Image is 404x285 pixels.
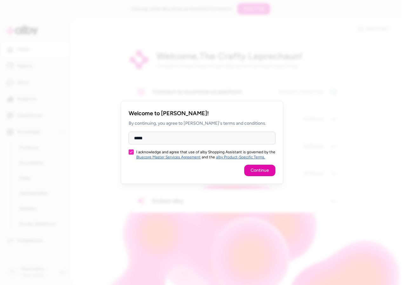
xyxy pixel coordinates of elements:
[136,149,275,160] label: I acknowledge and agree that use of alby Shopping Assistant is governed by the and the
[216,155,265,159] a: alby Product-Specific Terms.
[136,155,201,159] a: Bluecore Master Services Agreement
[129,120,275,127] p: By continuing, you agree to [PERSON_NAME]'s terms and conditions.
[244,165,275,176] button: Continue
[129,109,275,118] h2: Welcome to [PERSON_NAME]!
